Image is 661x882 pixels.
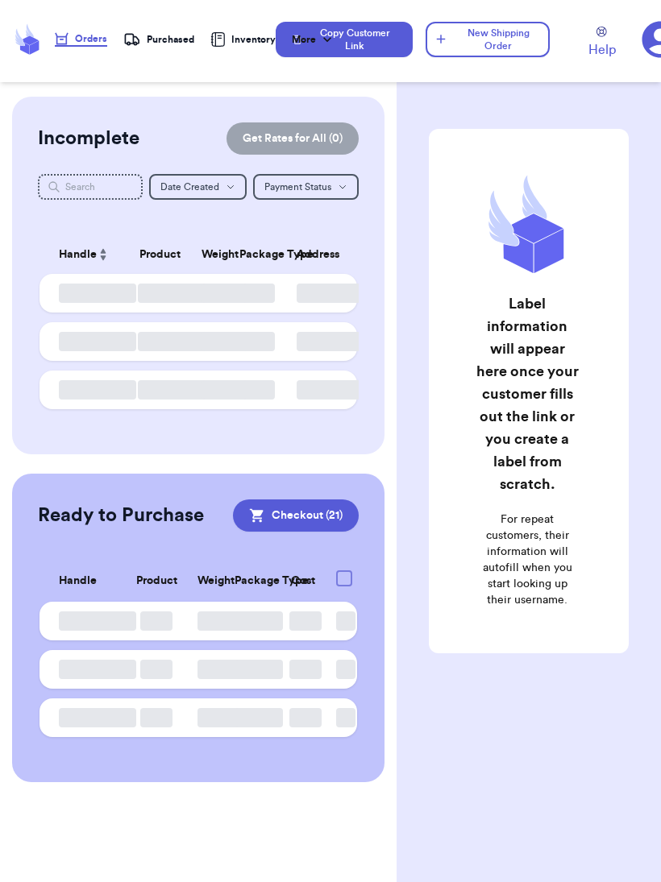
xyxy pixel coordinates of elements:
h2: Label information will appear here once your customer fills out the link or you create a label fr... [476,292,578,495]
a: Inventory [210,32,276,47]
h2: Ready to Purchase [38,503,204,528]
button: Date Created [149,174,247,200]
span: Handle [59,573,97,590]
span: Date Created [160,182,219,192]
th: Weight [192,235,230,274]
th: Cost [280,561,326,602]
a: Orders [55,32,107,47]
a: Help [588,27,616,60]
button: Get Rates for All (0) [227,122,359,155]
th: Product [128,235,192,274]
th: Weight [188,561,225,602]
span: Help [588,40,616,60]
button: Sort ascending [97,245,110,264]
p: For repeat customers, their information will autofill when you start looking up their username. [476,511,578,608]
a: Purchased [123,31,194,48]
span: Payment Status [264,182,331,192]
button: Checkout (21) [233,499,359,532]
th: Address [287,235,357,274]
button: Payment Status [253,174,359,200]
div: More [292,31,335,48]
h2: Incomplete [38,126,139,151]
th: Product [126,561,188,602]
button: Copy Customer Link [276,22,413,57]
input: Search [38,174,143,200]
th: Package Type [225,561,281,602]
span: Handle [59,246,97,263]
div: Orders [55,32,107,45]
th: Package Type [230,235,287,274]
button: New Shipping Order [426,22,550,57]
